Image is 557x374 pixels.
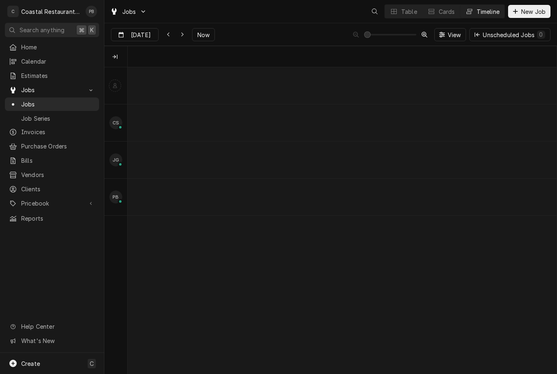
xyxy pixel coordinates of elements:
div: PB [109,190,122,204]
div: PB [86,6,97,17]
a: Clients [5,182,99,196]
span: Estimates [21,71,95,80]
button: Search anything⌘K [5,23,99,37]
div: Timeline [477,7,500,16]
div: 0 [539,30,544,39]
div: Table [401,7,417,16]
div: left [104,67,127,374]
span: Job Series [21,114,95,123]
span: Jobs [21,86,83,94]
div: James Gatton's Avatar [109,153,122,166]
div: normal [128,67,557,374]
button: Now [192,28,215,41]
div: Chris Sockriter's Avatar [109,116,122,129]
a: Vendors [5,168,99,181]
a: Reports [5,212,99,225]
span: Create [21,360,40,367]
a: Go to Pricebook [5,197,99,210]
button: View [434,28,466,41]
a: Estimates [5,69,99,82]
span: What's New [21,336,94,345]
span: Jobs [21,100,95,108]
span: Now [196,31,211,39]
span: Help Center [21,322,94,331]
span: Home [21,43,95,51]
span: K [90,26,94,34]
div: CS [109,116,122,129]
a: Bills [5,154,99,167]
span: Bills [21,156,95,165]
div: Unscheduled Jobs [483,31,545,39]
span: New Job [519,7,547,16]
a: Jobs [5,97,99,111]
button: New Job [508,5,550,18]
a: Purchase Orders [5,139,99,153]
button: Unscheduled Jobs0 [469,28,550,41]
div: Phill Blush's Avatar [109,190,122,204]
a: Go to Jobs [107,5,150,18]
button: Open search [368,5,381,18]
span: Vendors [21,170,95,179]
span: Purchase Orders [21,142,95,150]
span: Reports [21,214,95,223]
span: Calendar [21,57,95,66]
a: Invoices [5,125,99,139]
span: Jobs [122,7,136,16]
span: View [446,31,463,39]
div: Cards [439,7,455,16]
div: Technicians column. SPACE for context menu [104,46,129,67]
span: Clients [21,185,95,193]
span: ⌘ [79,26,84,34]
a: Home [5,40,99,54]
a: Calendar [5,55,99,68]
div: JG [109,153,122,166]
a: Go to What's New [5,334,99,347]
span: Invoices [21,128,95,136]
a: Job Series [5,112,99,125]
a: Go to Jobs [5,83,99,97]
span: Search anything [20,26,64,34]
div: Phill Blush's Avatar [86,6,97,17]
span: C [90,359,94,368]
div: Coastal Restaurant Repair [21,7,81,16]
a: Go to Help Center [5,320,99,333]
span: Pricebook [21,199,83,208]
div: C [7,6,19,17]
button: [DATE] [111,28,159,41]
